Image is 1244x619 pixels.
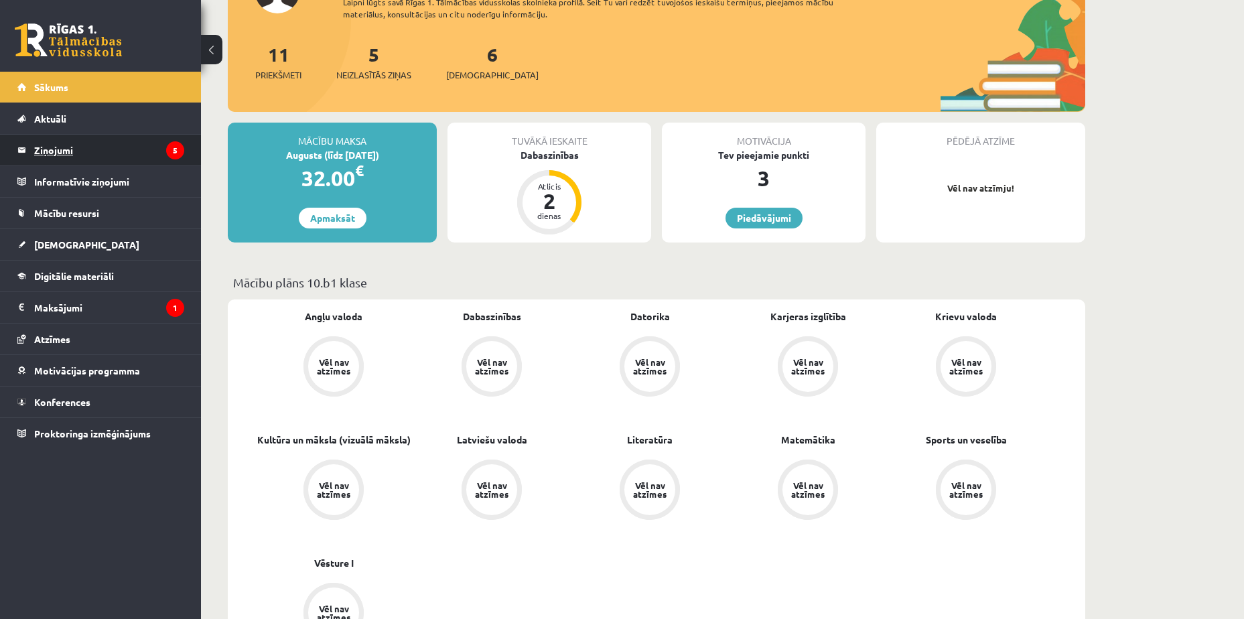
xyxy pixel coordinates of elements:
[336,68,411,82] span: Neizlasītās ziņas
[34,364,140,376] span: Motivācijas programma
[729,336,887,399] a: Vēl nav atzīmes
[314,556,354,570] a: Vēsture I
[413,336,571,399] a: Vēl nav atzīmes
[315,358,352,375] div: Vēl nav atzīmes
[446,42,539,82] a: 6[DEMOGRAPHIC_DATA]
[255,42,301,82] a: 11Priekšmeti
[883,182,1079,195] p: Vēl nav atzīmju!
[887,336,1045,399] a: Vēl nav atzīmes
[166,141,184,159] i: 5
[17,229,184,260] a: [DEMOGRAPHIC_DATA]
[34,270,114,282] span: Digitālie materiāli
[571,336,729,399] a: Vēl nav atzīmes
[34,81,68,93] span: Sākums
[17,166,184,197] a: Informatīvie ziņojumi
[887,460,1045,523] a: Vēl nav atzīmes
[17,387,184,417] a: Konferences
[34,135,184,165] legend: Ziņojumi
[228,162,437,194] div: 32.00
[529,212,569,220] div: dienas
[34,333,70,345] span: Atzīmes
[228,123,437,148] div: Mācību maksa
[627,433,673,447] a: Literatūra
[457,433,527,447] a: Latviešu valoda
[789,358,827,375] div: Vēl nav atzīmes
[571,460,729,523] a: Vēl nav atzīmes
[34,113,66,125] span: Aktuāli
[17,135,184,165] a: Ziņojumi5
[662,162,866,194] div: 3
[17,418,184,449] a: Proktoringa izmēģinājums
[631,358,669,375] div: Vēl nav atzīmes
[446,68,539,82] span: [DEMOGRAPHIC_DATA]
[662,148,866,162] div: Tev pieejamie punkti
[355,161,364,180] span: €
[447,123,651,148] div: Tuvākā ieskaite
[34,292,184,323] legend: Maksājumi
[336,42,411,82] a: 5Neizlasītās ziņas
[233,273,1080,291] p: Mācību plāns 10.b1 klase
[729,460,887,523] a: Vēl nav atzīmes
[34,207,99,219] span: Mācību resursi
[447,148,651,236] a: Dabaszinības Atlicis 2 dienas
[947,481,985,498] div: Vēl nav atzīmes
[935,309,997,324] a: Krievu valoda
[413,460,571,523] a: Vēl nav atzīmes
[17,103,184,134] a: Aktuāli
[770,309,846,324] a: Karjeras izglītība
[255,68,301,82] span: Priekšmeti
[630,309,670,324] a: Datorika
[315,481,352,498] div: Vēl nav atzīmes
[926,433,1007,447] a: Sports un veselība
[34,427,151,439] span: Proktoringa izmēģinājums
[34,238,139,251] span: [DEMOGRAPHIC_DATA]
[166,299,184,317] i: 1
[255,460,413,523] a: Vēl nav atzīmes
[17,355,184,386] a: Motivācijas programma
[947,358,985,375] div: Vēl nav atzīmes
[789,481,827,498] div: Vēl nav atzīmes
[463,309,521,324] a: Dabaszinības
[473,358,510,375] div: Vēl nav atzīmes
[781,433,835,447] a: Matemātika
[529,190,569,212] div: 2
[255,336,413,399] a: Vēl nav atzīmes
[228,148,437,162] div: Augusts (līdz [DATE])
[17,72,184,102] a: Sākums
[876,123,1085,148] div: Pēdējā atzīme
[17,324,184,354] a: Atzīmes
[34,396,90,408] span: Konferences
[17,261,184,291] a: Digitālie materiāli
[299,208,366,228] a: Apmaksāt
[257,433,411,447] a: Kultūra un māksla (vizuālā māksla)
[631,481,669,498] div: Vēl nav atzīmes
[473,481,510,498] div: Vēl nav atzīmes
[662,123,866,148] div: Motivācija
[17,292,184,323] a: Maksājumi1
[34,166,184,197] legend: Informatīvie ziņojumi
[725,208,803,228] a: Piedāvājumi
[15,23,122,57] a: Rīgas 1. Tālmācības vidusskola
[305,309,362,324] a: Angļu valoda
[447,148,651,162] div: Dabaszinības
[529,182,569,190] div: Atlicis
[17,198,184,228] a: Mācību resursi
